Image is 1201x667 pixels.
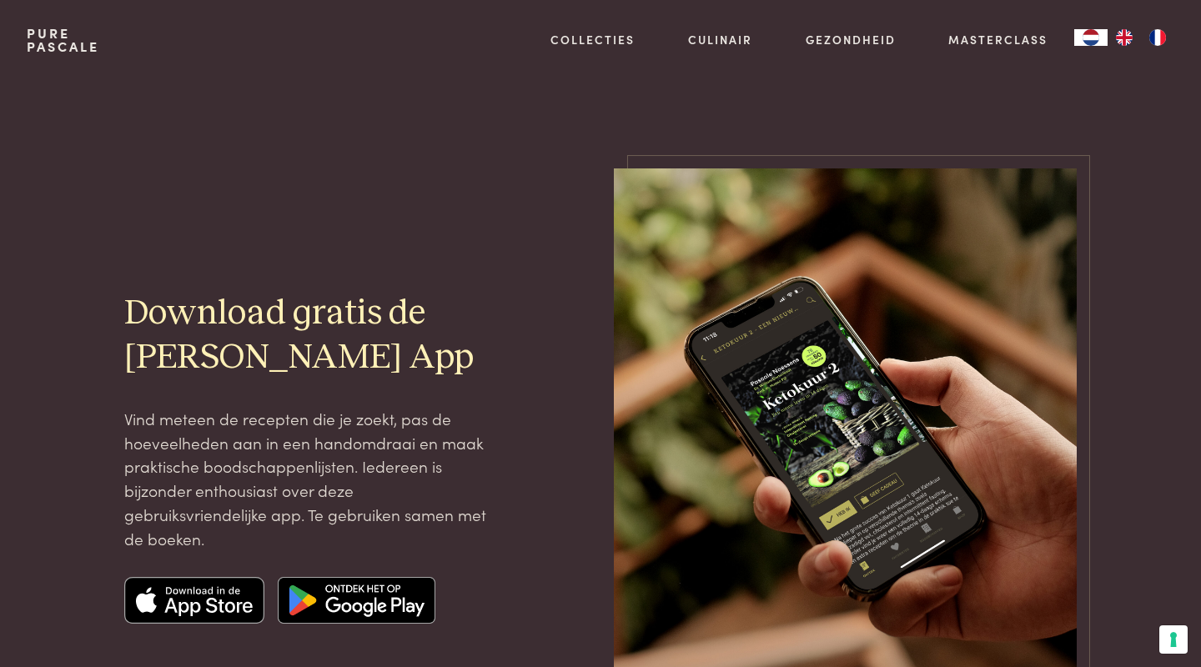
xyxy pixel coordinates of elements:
a: NL [1074,29,1108,46]
a: PurePascale [27,27,99,53]
button: Uw voorkeuren voor toestemming voor trackingtechnologieën [1159,625,1188,654]
img: Google app store [278,577,435,624]
aside: Language selected: Nederlands [1074,29,1174,46]
img: Apple app store [124,577,264,624]
p: Vind meteen de recepten die je zoekt, pas de hoeveelheden aan in een handomdraai en maak praktisc... [124,407,490,550]
a: EN [1108,29,1141,46]
a: Gezondheid [806,31,896,48]
div: Language [1074,29,1108,46]
ul: Language list [1108,29,1174,46]
a: Masterclass [948,31,1048,48]
a: Culinair [688,31,752,48]
h2: Download gratis de [PERSON_NAME] App [124,292,490,380]
a: Collecties [550,31,635,48]
a: FR [1141,29,1174,46]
